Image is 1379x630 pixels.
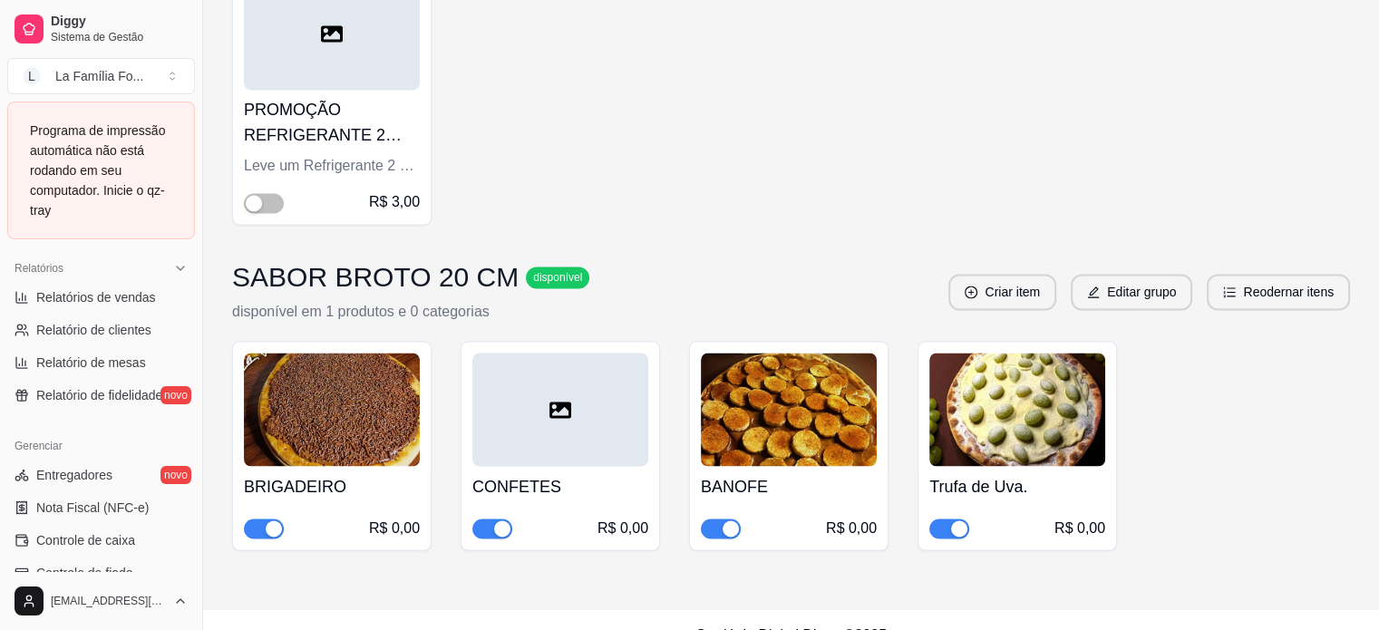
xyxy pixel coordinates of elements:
[51,14,188,30] span: Diggy
[7,526,195,555] a: Controle de caixa
[7,315,195,344] a: Relatório de clientes
[472,473,648,499] h4: CONFETES
[36,564,133,582] span: Controle de fiado
[36,288,156,306] span: Relatórios de vendas
[1087,286,1100,298] span: edit
[36,531,135,549] span: Controle de caixa
[232,301,589,323] p: disponível em 1 produtos e 0 categorias
[36,499,149,517] span: Nota Fiscal (NFC-e)
[15,261,63,276] span: Relatórios
[244,473,420,499] h4: BRIGADEIRO
[7,493,195,522] a: Nota Fiscal (NFC-e)
[7,348,195,377] a: Relatório de mesas
[244,97,420,148] h4: PROMOÇÃO REFRIGERANTE 2 lts3,00
[929,353,1105,466] img: product-image
[7,460,195,489] a: Entregadoresnovo
[7,381,195,410] a: Relatório de fidelidadenovo
[1207,274,1350,310] button: ordered-listReodernar itens
[701,473,877,499] h4: BANOFE
[529,270,586,285] span: disponível
[7,7,195,51] a: DiggySistema de Gestão
[36,354,146,372] span: Relatório de mesas
[929,473,1105,499] h4: Trufa de Uva.
[36,386,162,404] span: Relatório de fidelidade
[30,121,172,220] div: Programa de impressão automática não está rodando em seu computador. Inicie o qz-tray
[7,579,195,623] button: [EMAIL_ADDRESS][DOMAIN_NAME]
[369,191,420,213] div: R$ 3,00
[948,274,1056,310] button: plus-circleCriar item
[1071,274,1192,310] button: editEditar grupo
[1223,286,1236,298] span: ordered-list
[23,67,41,85] span: L
[51,30,188,44] span: Sistema de Gestão
[597,517,648,538] div: R$ 0,00
[369,517,420,538] div: R$ 0,00
[965,286,977,298] span: plus-circle
[244,155,420,177] div: Leve um Refrigerante 2 Lts por apenas 3,00
[55,67,143,85] div: La Família Fo ...
[7,283,195,312] a: Relatórios de vendas
[36,466,112,484] span: Entregadores
[7,558,195,587] a: Controle de fiado
[244,353,420,466] img: product-image
[36,321,151,339] span: Relatório de clientes
[826,517,877,538] div: R$ 0,00
[232,261,519,294] h3: SABOR BROTO 20 CM
[7,431,195,460] div: Gerenciar
[701,353,877,466] img: product-image
[1054,517,1105,538] div: R$ 0,00
[51,594,166,608] span: [EMAIL_ADDRESS][DOMAIN_NAME]
[7,58,195,94] button: Select a team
